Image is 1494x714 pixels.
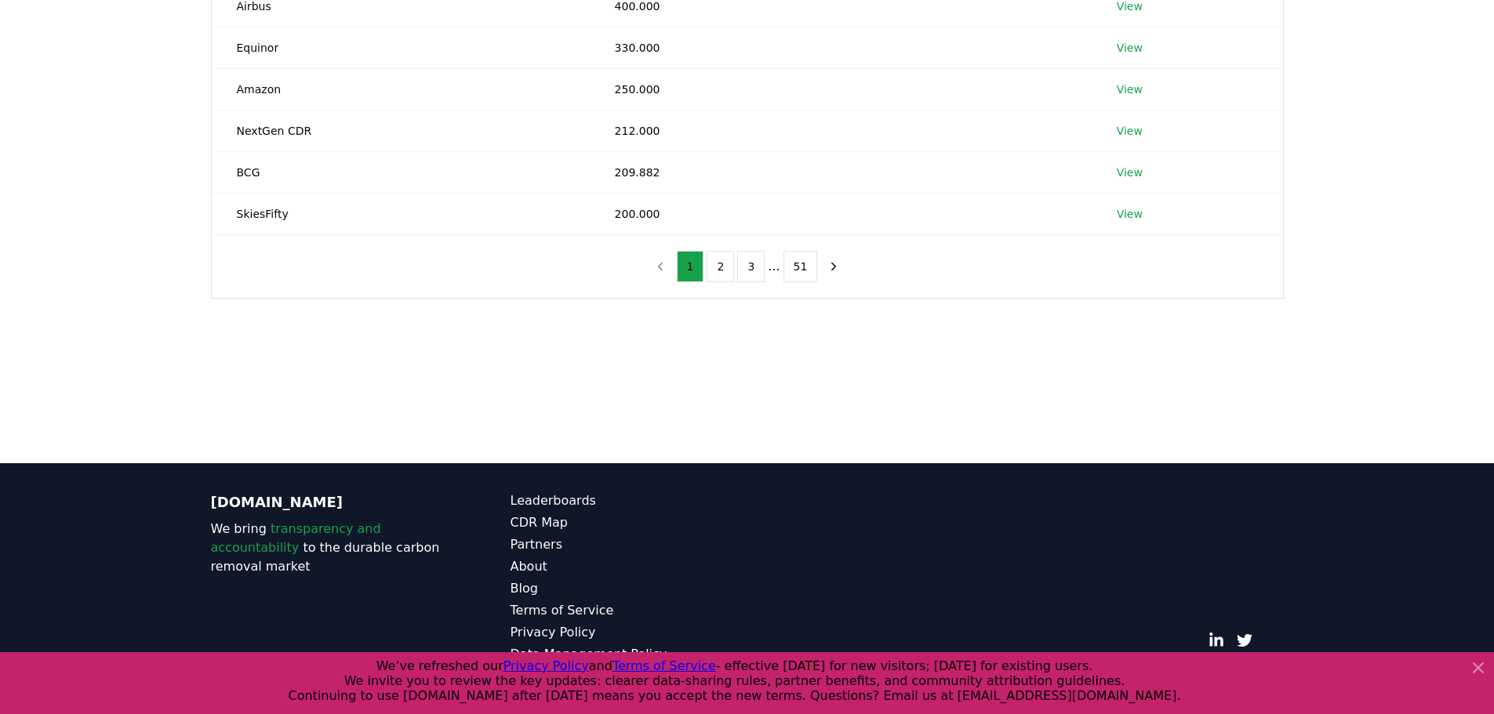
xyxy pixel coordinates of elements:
[511,535,747,554] a: Partners
[820,251,847,282] button: next page
[1117,40,1143,56] a: View
[1117,123,1143,139] a: View
[511,601,747,620] a: Terms of Service
[590,68,1092,110] td: 250.000
[211,491,448,513] p: [DOMAIN_NAME]
[511,623,747,642] a: Privacy Policy
[212,27,590,68] td: Equinor
[590,193,1092,234] td: 200.000
[212,193,590,234] td: SkiesFifty
[1117,82,1143,97] a: View
[212,68,590,110] td: Amazon
[511,557,747,576] a: About
[783,251,818,282] button: 51
[707,251,734,282] button: 2
[511,513,747,532] a: CDR Map
[511,579,747,598] a: Blog
[737,251,765,282] button: 3
[1117,206,1143,222] a: View
[211,521,381,555] span: transparency and accountability
[211,520,448,576] p: We bring to the durable carbon removal market
[677,251,704,282] button: 1
[511,491,747,510] a: Leaderboards
[212,151,590,193] td: BCG
[768,257,780,276] li: ...
[212,110,590,151] td: NextGen CDR
[1117,165,1143,180] a: View
[590,110,1092,151] td: 212.000
[1209,632,1224,648] a: LinkedIn
[1237,632,1252,648] a: Twitter
[590,151,1092,193] td: 209.882
[590,27,1092,68] td: 330.000
[511,645,747,664] a: Data Management Policy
